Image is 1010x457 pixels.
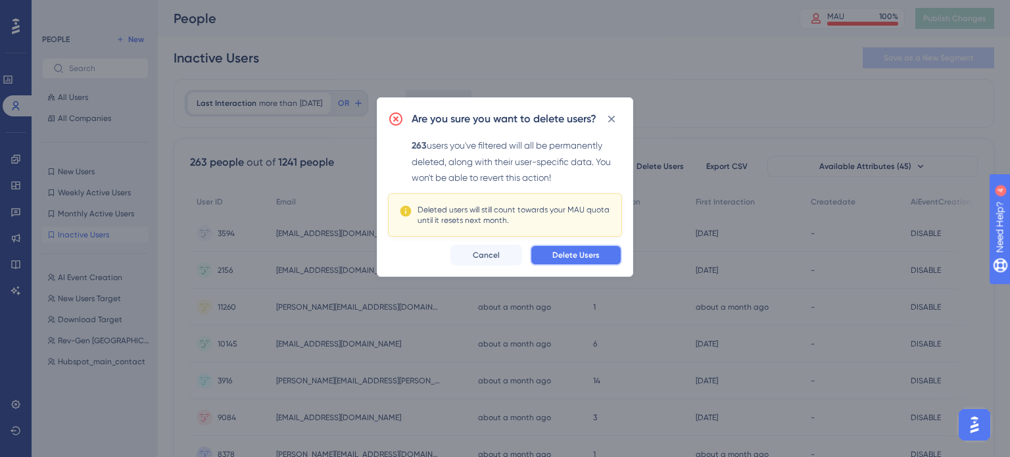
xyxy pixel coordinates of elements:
[552,250,600,260] span: Delete Users
[412,137,622,185] div: users you've filtered will all be permanently deleted, along with their user-specific data. You w...
[418,204,611,226] div: Deleted users will still count towards your MAU quota until it resets next month.
[955,405,994,445] iframe: UserGuiding AI Assistant Launcher
[31,3,82,19] span: Need Help?
[412,140,427,151] span: 263
[473,250,500,260] span: Cancel
[91,7,95,17] div: 4
[412,111,596,127] h2: Are you sure you want to delete users?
